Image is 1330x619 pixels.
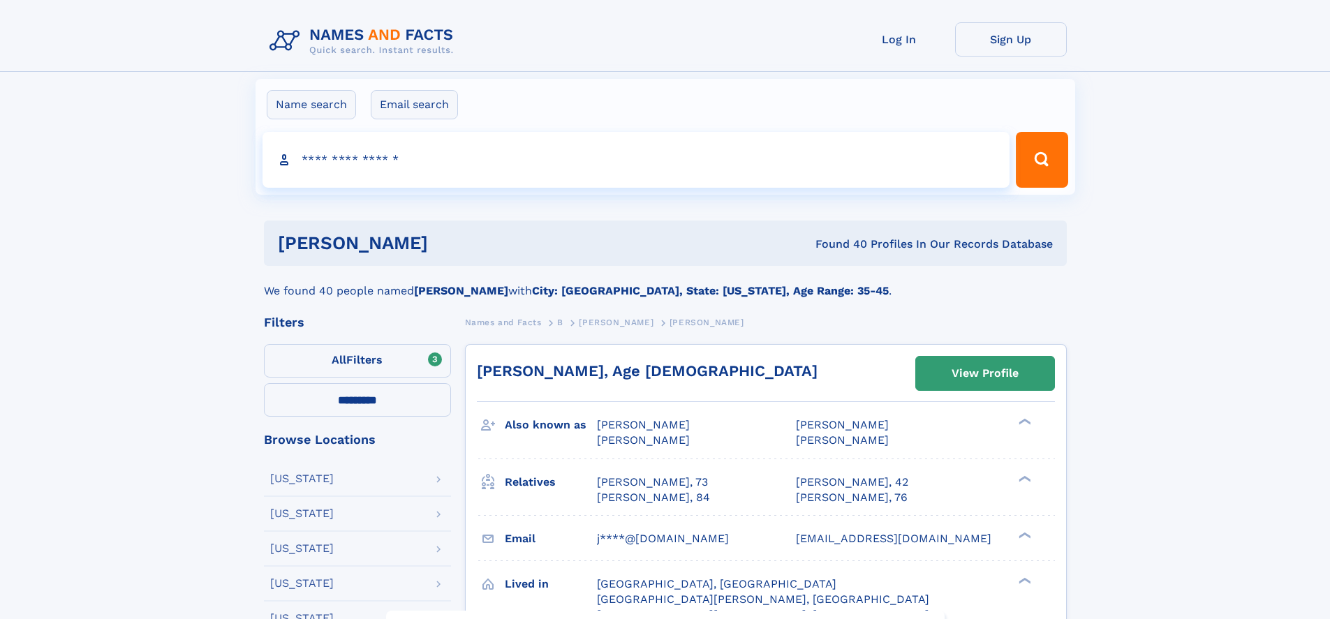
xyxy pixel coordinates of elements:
b: [PERSON_NAME] [414,284,508,297]
div: [US_STATE] [270,473,334,484]
span: [PERSON_NAME] [796,433,889,447]
img: Logo Names and Facts [264,22,465,60]
span: [PERSON_NAME] [597,418,690,431]
label: Email search [371,90,458,119]
span: [PERSON_NAME] [597,433,690,447]
span: [PERSON_NAME] [796,418,889,431]
div: View Profile [952,357,1019,389]
a: [PERSON_NAME] [579,313,653,331]
h3: Lived in [505,572,597,596]
span: [PERSON_NAME] [670,318,744,327]
a: [PERSON_NAME], Age [DEMOGRAPHIC_DATA] [477,362,818,380]
a: Log In [843,22,955,57]
span: [GEOGRAPHIC_DATA], [GEOGRAPHIC_DATA] [597,577,836,590]
div: Filters [264,316,451,329]
span: B [557,318,563,327]
div: ❯ [1015,474,1032,483]
span: [PERSON_NAME] [579,318,653,327]
a: View Profile [916,357,1054,390]
div: [US_STATE] [270,543,334,554]
h3: Relatives [505,470,597,494]
b: City: [GEOGRAPHIC_DATA], State: [US_STATE], Age Range: 35-45 [532,284,889,297]
span: [EMAIL_ADDRESS][DOMAIN_NAME] [796,532,991,545]
input: search input [263,132,1010,188]
h3: Also known as [505,413,597,437]
div: We found 40 people named with . [264,266,1067,299]
div: Browse Locations [264,433,451,446]
a: [PERSON_NAME], 76 [796,490,908,505]
label: Filters [264,344,451,378]
a: B [557,313,563,331]
div: [US_STATE] [270,578,334,589]
label: Name search [267,90,356,119]
button: Search Button [1016,132,1067,188]
a: [PERSON_NAME], 84 [597,490,710,505]
a: [PERSON_NAME], 73 [597,475,708,490]
div: Found 40 Profiles In Our Records Database [621,237,1053,252]
div: ❯ [1015,530,1032,539]
a: [PERSON_NAME], 42 [796,475,908,490]
div: [US_STATE] [270,508,334,519]
div: ❯ [1015,576,1032,585]
h3: Email [505,527,597,551]
a: Names and Facts [465,313,542,331]
span: All [332,353,346,366]
a: Sign Up [955,22,1067,57]
span: [GEOGRAPHIC_DATA][PERSON_NAME], [GEOGRAPHIC_DATA] [597,592,929,606]
div: ❯ [1015,417,1032,426]
h1: [PERSON_NAME] [278,234,622,252]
